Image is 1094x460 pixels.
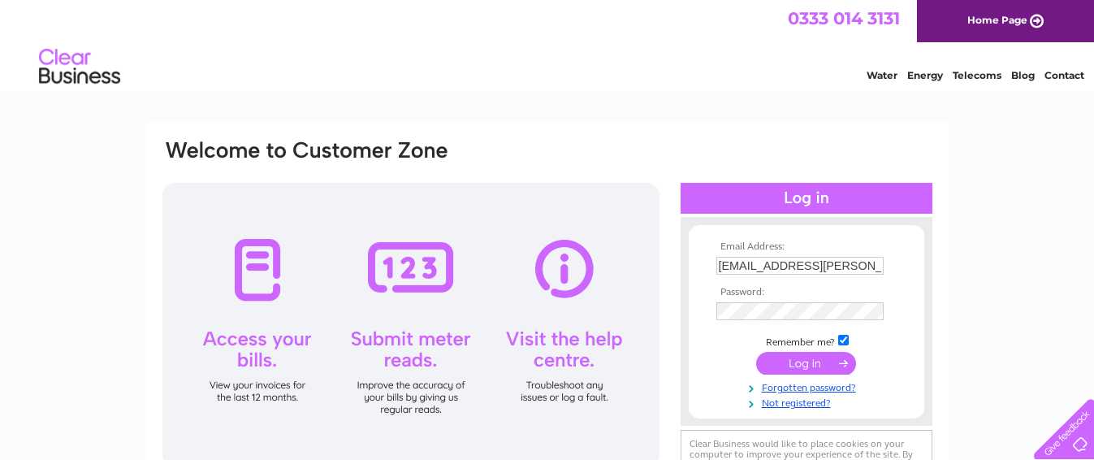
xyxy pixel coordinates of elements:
td: Remember me? [712,332,901,349]
a: 0333 014 3131 [788,8,900,28]
th: Email Address: [712,241,901,253]
a: Not registered? [716,394,901,410]
input: Submit [756,352,856,375]
a: Energy [907,69,943,81]
a: Telecoms [953,69,1001,81]
img: logo.png [38,42,121,92]
a: Contact [1044,69,1084,81]
a: Forgotten password? [716,379,901,394]
a: Water [867,69,897,81]
div: Clear Business is a trading name of Verastar Limited (registered in [GEOGRAPHIC_DATA] No. 3667643... [164,9,932,79]
th: Password: [712,287,901,298]
a: Blog [1011,69,1035,81]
